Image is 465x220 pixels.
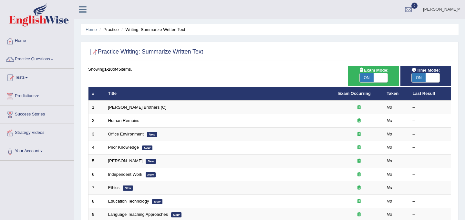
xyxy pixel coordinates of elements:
li: Writing: Summarize Written Text [120,26,185,33]
a: Language Teaching Approaches [108,212,168,217]
em: No [387,132,392,136]
div: – [413,172,448,178]
div: – [413,185,448,191]
a: Practice Questions [0,50,74,66]
div: Exam occurring question [338,158,380,164]
span: Exam Mode: [356,67,391,74]
a: Predictions [0,87,74,103]
td: 4 [88,141,105,155]
a: Prior Knowledge [108,145,139,150]
a: Home [86,27,97,32]
td: 7 [88,181,105,195]
th: # [88,87,105,101]
em: New [152,199,162,204]
em: No [387,145,392,150]
div: Exam occurring question [338,145,380,151]
th: Last Result [409,87,451,101]
b: 1-20 [104,67,113,72]
em: No [387,185,392,190]
a: Exam Occurring [338,91,371,96]
a: Tests [0,69,74,85]
h2: Practice Writing: Summarize Written Text [88,47,203,57]
li: Practice [98,26,119,33]
div: – [413,212,448,218]
em: No [387,105,392,110]
div: Exam occurring question [338,185,380,191]
div: Showing of items. [88,66,451,72]
span: ON [412,73,426,82]
span: 0 [411,3,418,9]
th: Title [105,87,335,101]
div: – [413,131,448,137]
em: New [123,185,133,191]
em: No [387,212,392,217]
a: Office Environment [108,132,144,136]
div: – [413,198,448,205]
a: Ethics [108,185,119,190]
div: – [413,145,448,151]
td: 2 [88,114,105,128]
div: Exam occurring question [338,105,380,111]
div: Exam occurring question [338,118,380,124]
a: Education Technology [108,199,149,204]
span: ON [360,73,374,82]
th: Taken [383,87,409,101]
b: 45 [116,67,121,72]
a: Independent Work [108,172,142,177]
em: New [142,145,152,151]
a: Home [0,32,74,48]
em: New [171,212,181,217]
div: – [413,118,448,124]
div: Show exams occurring in exams [348,66,399,86]
td: 8 [88,195,105,208]
a: [PERSON_NAME] Brothers (C) [108,105,167,110]
a: [PERSON_NAME] [108,158,143,163]
div: – [413,158,448,164]
em: No [387,118,392,123]
div: Exam occurring question [338,131,380,137]
a: Success Stories [0,105,74,122]
span: Time Mode: [409,67,442,74]
em: No [387,199,392,204]
div: – [413,105,448,111]
td: 3 [88,127,105,141]
td: 6 [88,168,105,181]
td: 5 [88,155,105,168]
em: No [387,172,392,177]
em: New [146,172,156,177]
em: New [146,159,156,164]
div: Exam occurring question [338,198,380,205]
div: Exam occurring question [338,212,380,218]
a: Strategy Videos [0,124,74,140]
em: No [387,158,392,163]
a: Your Account [0,142,74,158]
a: Human Remains [108,118,139,123]
div: Exam occurring question [338,172,380,178]
em: New [147,132,157,137]
td: 1 [88,101,105,114]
